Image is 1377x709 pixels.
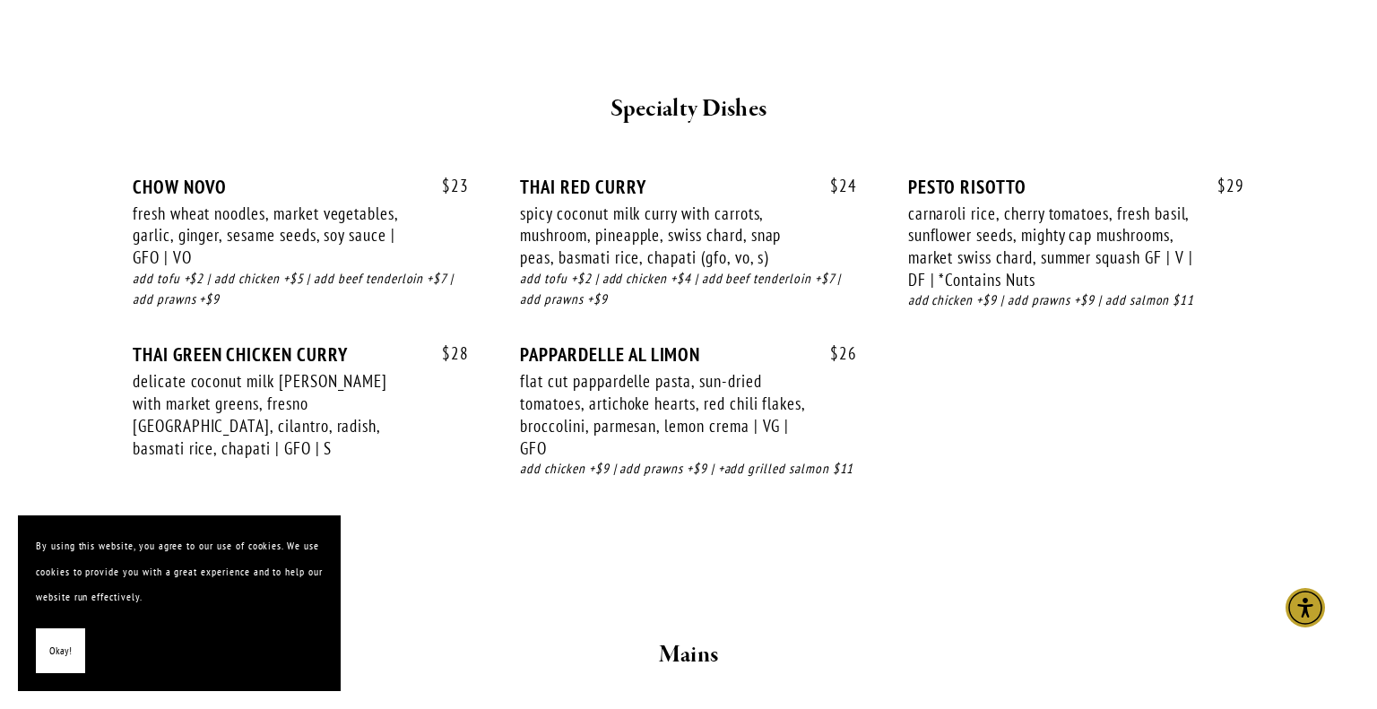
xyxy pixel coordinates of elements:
div: THAI RED CURRY [520,176,856,198]
strong: Specialty Dishes [611,93,767,125]
div: PAPPARDELLE AL LIMON [520,343,856,366]
div: delicate coconut milk [PERSON_NAME] with market greens, fresno [GEOGRAPHIC_DATA], cilantro, radis... [133,370,418,459]
div: add chicken +$9 | add prawns +$9 | +add grilled salmon $11 [520,459,856,480]
span: $ [830,342,839,364]
span: 26 [812,343,857,364]
div: add tofu +$2 | add chicken +$4 | add beef tenderloin +$7 | add prawns +$9 [520,269,856,310]
section: Cookie banner [18,515,341,691]
div: Accessibility Menu [1286,588,1325,627]
button: Okay! [36,628,85,674]
span: 29 [1199,176,1244,196]
div: add chicken +$9 | add prawns +$9 | add salmon $11 [908,290,1244,311]
div: flat cut pappardelle pasta, sun-dried tomatoes, artichoke hearts, red chili flakes, broccolini, p... [520,370,805,459]
div: spicy coconut milk curry with carrots, mushroom, pineapple, swiss chard, snap peas, basmati rice,... [520,203,805,269]
span: 28 [424,343,469,364]
span: Okay! [49,638,72,664]
div: THAI GREEN CHICKEN CURRY [133,343,469,366]
div: CHOW NOVO [133,176,469,198]
span: $ [442,175,451,196]
p: By using this website, you agree to our use of cookies. We use cookies to provide you with a grea... [36,533,323,610]
span: $ [830,175,839,196]
div: PESTO RISOTTO [908,176,1244,198]
span: 24 [812,176,857,196]
div: fresh wheat noodles, market vegetables, garlic, ginger, sesame seeds, soy sauce | GFO | VO [133,203,418,269]
div: add tofu +$2 | add chicken +$5 | add beef tenderloin +$7 | add prawns +$9 [133,269,469,310]
span: $ [1217,175,1226,196]
span: $ [442,342,451,364]
span: 23 [424,176,469,196]
div: carnaroli rice, cherry tomatoes, fresh basil, sunflower seeds, mighty cap mushrooms, market swiss... [908,203,1193,291]
strong: Mains [659,639,719,670]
